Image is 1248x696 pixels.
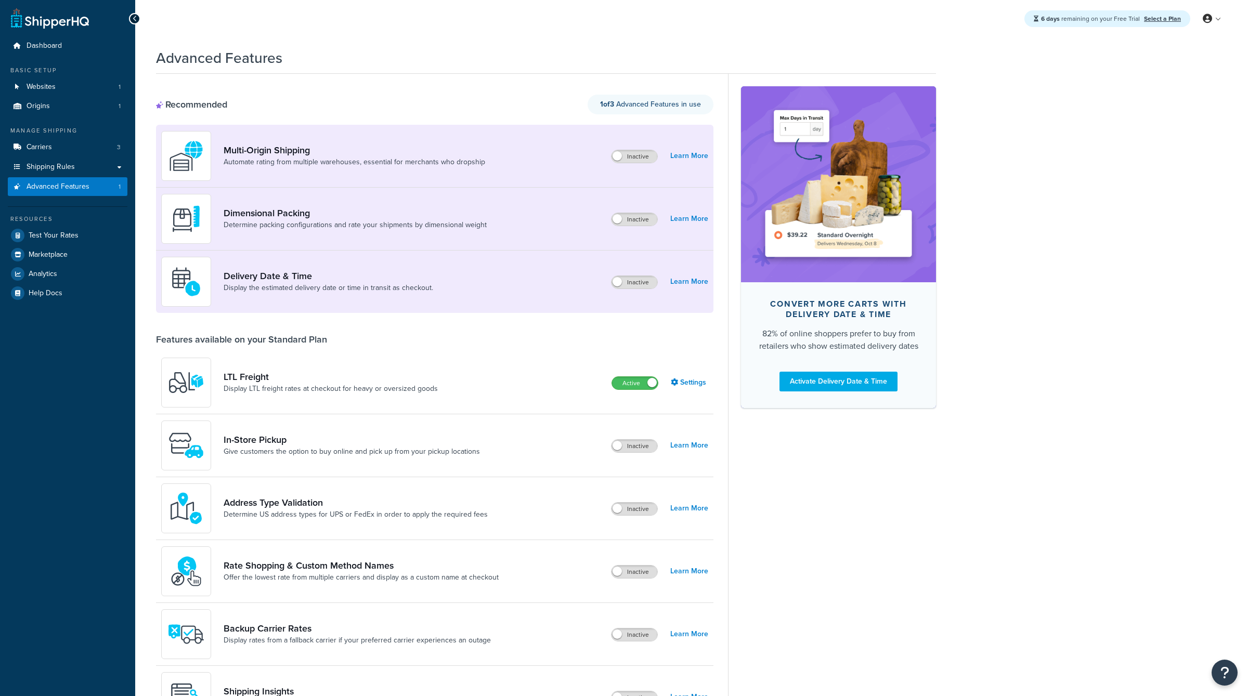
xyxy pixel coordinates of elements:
a: Learn More [670,149,708,163]
img: icon-duo-feat-backup-carrier-4420b188.png [168,616,204,652]
a: Advanced Features1 [8,177,127,196]
strong: 1 of 3 [600,99,614,110]
a: Automate rating from multiple warehouses, essential for merchants who dropship [224,157,485,167]
a: Backup Carrier Rates [224,623,491,634]
span: Analytics [29,270,57,279]
span: Origins [27,102,50,111]
label: Inactive [612,628,657,641]
li: Advanced Features [8,177,127,196]
img: y79ZsPf0fXUFUhFXDzUgf+ktZg5F2+ohG75+v3d2s1D9TjoU8PiyCIluIjV41seZevKCRuEjTPPOKHJsQcmKCXGdfprl3L4q7... [168,364,204,401]
a: LTL Freight [224,371,438,383]
a: Display the estimated delivery date or time in transit as checkout. [224,283,433,293]
img: icon-duo-feat-rate-shopping-ecdd8bed.png [168,553,204,589]
a: Test Your Rates [8,226,127,245]
a: Give customers the option to buy online and pick up from your pickup locations [224,447,480,457]
a: Dimensional Packing [224,207,487,219]
label: Active [612,377,658,389]
span: Marketplace [29,251,68,259]
span: 1 [119,102,121,111]
span: Dashboard [27,42,62,50]
a: Multi-Origin Shipping [224,145,485,156]
a: Learn More [670,564,708,579]
a: Learn More [670,627,708,641]
span: Advanced Features in use [600,99,701,110]
a: Determine packing configurations and rate your shipments by dimensional weight [224,220,487,230]
a: Learn More [670,438,708,453]
a: Display rates from a fallback carrier if your preferred carrier experiences an outage [224,635,491,646]
a: Carriers3 [8,138,127,157]
span: 1 [119,83,121,91]
a: Address Type Validation [224,497,488,508]
a: In-Store Pickup [224,434,480,445]
label: Inactive [612,213,657,226]
a: Help Docs [8,284,127,303]
span: 3 [117,143,121,152]
div: Resources [8,215,127,224]
a: Learn More [670,501,708,516]
span: Help Docs [29,289,62,298]
li: Websites [8,77,127,97]
label: Inactive [612,440,657,452]
a: Dashboard [8,36,127,56]
img: kIG8fy0lQAAAABJRU5ErkJggg== [168,490,204,527]
label: Inactive [612,503,657,515]
h1: Advanced Features [156,48,282,68]
span: Advanced Features [27,182,89,191]
img: DTVBYsAAAAAASUVORK5CYII= [168,201,204,237]
li: Origins [8,97,127,116]
a: Learn More [670,274,708,289]
a: Determine US address types for UPS or FedEx in order to apply the required fees [224,509,488,520]
a: Analytics [8,265,127,283]
a: Select a Plan [1144,14,1181,23]
a: Learn More [670,212,708,226]
button: Open Resource Center [1212,660,1238,686]
span: Carriers [27,143,52,152]
span: 1 [119,182,121,191]
a: Activate Delivery Date & Time [779,372,898,391]
label: Inactive [612,566,657,578]
div: Manage Shipping [8,126,127,135]
span: Test Your Rates [29,231,79,240]
div: Recommended [156,99,227,110]
a: Origins1 [8,97,127,116]
div: Basic Setup [8,66,127,75]
a: Delivery Date & Time [224,270,433,282]
img: gfkeb5ejjkALwAAAABJRU5ErkJggg== [168,264,204,300]
label: Inactive [612,150,657,163]
li: Carriers [8,138,127,157]
span: Websites [27,83,56,91]
strong: 6 days [1041,14,1060,23]
a: Shipping Rules [8,157,127,177]
div: Convert more carts with delivery date & time [758,299,919,320]
label: Inactive [612,276,657,288]
a: Websites1 [8,77,127,97]
span: remaining on your Free Trial [1041,14,1141,23]
a: Rate Shopping & Custom Method Names [224,560,499,571]
div: 82% of online shoppers prefer to buy from retailers who show estimated delivery dates [758,327,919,352]
a: Offer the lowest rate from multiple carriers and display as a custom name at checkout [224,572,499,583]
div: Features available on your Standard Plan [156,334,327,345]
span: Shipping Rules [27,163,75,172]
a: Settings [671,375,708,390]
img: feature-image-ddt-36eae7f7280da8017bfb280eaccd9c446f90b1fe08728e4019434db127062ab4.png [757,102,920,266]
img: WatD5o0RtDAAAAAElFTkSuQmCC [168,138,204,174]
a: Display LTL freight rates at checkout for heavy or oversized goods [224,384,438,394]
img: wfgcfpwTIucLEAAAAASUVORK5CYII= [168,427,204,464]
a: Marketplace [8,245,127,264]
